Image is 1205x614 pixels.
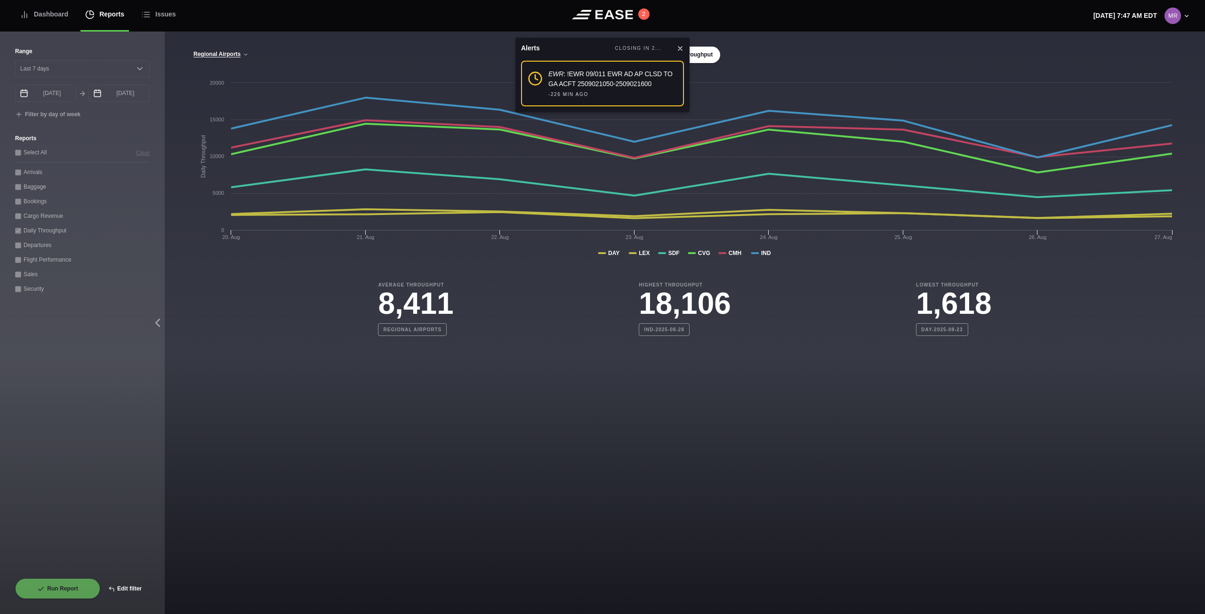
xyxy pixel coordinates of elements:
b: IND-2025-08-28 [639,323,690,336]
button: Filter by day of week [15,111,80,119]
div: -226 MIN AGO [548,91,588,98]
tspan: CVG [698,250,710,256]
tspan: 27. Aug [1155,234,1172,240]
tspan: 20. Aug [222,234,240,240]
tspan: 25. Aug [894,234,912,240]
text: 0 [221,227,224,233]
div: : !EWR 09/011 EWR AD AP CLSD TO GA ACFT 2509021050-2509021600 [548,69,677,89]
button: 2 [638,8,650,20]
input: mm/dd/yyyy [88,85,150,102]
text: 20000 [209,80,224,86]
tspan: 23. Aug [626,234,643,240]
button: Edit filter [100,578,150,599]
tspan: CMH [729,250,741,256]
b: Regional Airports [378,323,447,336]
label: Range [15,47,150,56]
tspan: 21. Aug [357,234,374,240]
tspan: 24. Aug [760,234,778,240]
button: Clear [136,148,150,158]
tspan: Daily Throughput [200,135,207,178]
p: [DATE] 7:47 AM EDT [1093,11,1157,21]
input: mm/dd/yyyy [15,85,76,102]
tspan: DAY [608,250,619,256]
button: Regional Airports [193,51,249,58]
div: Alerts [521,43,540,53]
b: Highest Throughput [639,281,731,288]
text: 15000 [209,117,224,122]
tspan: IND [761,250,771,256]
h3: 8,411 [378,288,453,319]
em: EWR [548,70,563,78]
label: Reports [15,134,150,143]
div: CLOSING IN 2... [615,45,661,52]
tspan: LEX [639,250,650,256]
h3: 18,106 [639,288,731,319]
b: DAY-2025-08-23 [916,323,968,336]
text: 10000 [209,153,224,159]
tspan: SDF [668,250,680,256]
b: Average Throughput [378,281,453,288]
img: 0b2ed616698f39eb9cebe474ea602d52 [1165,8,1181,24]
tspan: 22. Aug [491,234,508,240]
text: 5000 [213,190,224,196]
tspan: 26. Aug [1029,234,1046,240]
h3: 1,618 [916,288,991,319]
b: Lowest Throughput [916,281,991,288]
